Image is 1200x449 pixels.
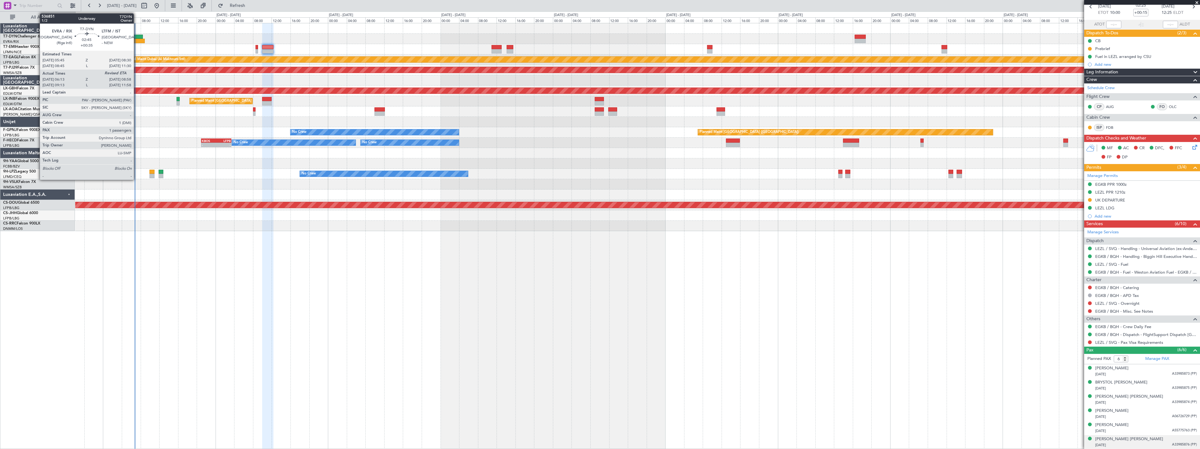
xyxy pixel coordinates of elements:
[1172,414,1197,419] span: A06726729 (PP)
[3,170,36,173] a: 9H-LPZLegacy 500
[1172,400,1197,405] span: A33985874 (PP)
[665,17,684,23] div: 00:00
[1095,270,1197,275] a: EGKB / BQH - Fuel - Weston Aviation Fuel - EGKB / BQH
[1180,21,1190,28] span: ALDT
[1095,246,1197,251] a: LEZL / SVQ - Handling - Universal Aviation (ex-Andalucia Aviation) LEZL/SVQ
[1078,17,1096,23] div: 16:00
[1095,379,1147,386] div: BRYSTOL [PERSON_NAME]
[1087,85,1115,91] a: Schedule Crew
[1098,3,1111,10] span: [DATE]
[984,17,1003,23] div: 20:00
[1095,394,1163,400] div: [PERSON_NAME] [PERSON_NAME]
[1107,154,1112,161] span: FP
[441,17,459,23] div: 00:00
[3,222,40,225] a: CS-RRCFalcon 900LX
[1172,428,1197,433] span: A55775763 (PP)
[1086,69,1118,76] span: Leg Information
[1086,276,1101,284] span: Charter
[909,17,928,23] div: 04:00
[362,138,377,147] div: No Crew
[1087,229,1119,236] a: Manage Services
[384,17,403,23] div: 12:00
[1107,145,1113,151] span: MF
[1095,408,1129,414] div: [PERSON_NAME]
[224,3,251,8] span: Refresh
[84,17,103,23] div: 20:00
[347,17,366,23] div: 04:00
[1123,145,1129,151] span: AC
[1122,154,1128,161] span: DP
[1095,54,1151,59] div: Fuel in LEZL arranged by CSU
[965,17,984,23] div: 16:00
[1095,285,1139,290] a: EGKB / BQH - Catering
[3,139,34,142] a: F-HECDFalcon 7X
[3,39,19,44] a: EVRA/RIX
[159,17,178,23] div: 12:00
[459,17,478,23] div: 04:00
[272,17,290,23] div: 12:00
[202,139,216,143] div: KBOS
[3,66,17,70] span: T7-PJ29
[779,13,803,18] div: [DATE] - [DATE]
[871,17,890,23] div: 20:00
[1095,182,1127,187] div: EGKB PPR 1000z
[1157,103,1167,110] div: FO
[3,91,22,96] a: EDLW/DTM
[700,128,799,137] div: Planned Maint [GEOGRAPHIC_DATA] ([GEOGRAPHIC_DATA])
[572,17,590,23] div: 04:00
[197,17,216,23] div: 20:00
[1095,400,1106,405] span: [DATE]
[1095,429,1106,433] span: [DATE]
[301,169,316,179] div: No Crew
[7,12,68,22] button: All Aircraft
[217,13,241,18] div: [DATE] - [DATE]
[365,17,384,23] div: 08:00
[1173,10,1183,16] span: ELDT
[1094,21,1105,28] span: ATOT
[3,180,19,184] span: 9H-VSLK
[590,17,609,23] div: 08:00
[1106,125,1120,130] a: FDB
[1095,205,1114,211] div: LEZL LDG
[3,222,17,225] span: CS-RRC
[1086,76,1097,83] span: Crew
[3,71,22,75] a: WMSA/SZB
[1098,10,1108,16] span: ETOT
[1003,17,1022,23] div: 00:00
[928,17,947,23] div: 08:00
[1086,114,1110,121] span: Cabin Crew
[3,139,17,142] span: F-HECD
[3,206,20,210] a: LFPB/LBG
[1086,315,1100,323] span: Others
[3,128,17,132] span: F-GPNJ
[442,13,466,18] div: [DATE] - [DATE]
[778,17,797,23] div: 00:00
[947,17,966,23] div: 12:00
[3,35,44,38] a: T7-DYNChallenger 604
[1172,385,1197,391] span: A33985875 (PP)
[478,17,497,23] div: 08:00
[253,17,272,23] div: 08:00
[3,45,15,49] span: T7-EMI
[797,17,815,23] div: 04:00
[1175,145,1182,151] span: FFC
[554,13,578,18] div: [DATE] - [DATE]
[515,17,534,23] div: 16:00
[16,15,66,20] span: All Aircraft
[1095,254,1197,259] a: EGKB / BQH - Handling - Biggin Hill Executive Handling EGKB / BQH
[1094,103,1104,110] div: CP
[3,55,19,59] span: T7-EAGL
[3,66,35,70] a: T7-PJ29Falcon 7X
[1095,372,1106,377] span: [DATE]
[422,17,441,23] div: 20:00
[3,107,18,111] span: LX-AOA
[309,17,328,23] div: 20:00
[1040,17,1059,23] div: 08:00
[1095,46,1110,51] div: Prebrief
[1087,356,1111,362] label: Planned PAX
[1095,301,1140,306] a: LEZL / SVQ - Overnight
[1145,356,1169,362] a: Manage PAX
[3,185,22,190] a: WMSA/SZB
[234,17,253,23] div: 04:00
[1095,340,1163,345] a: LEZL / SVQ - Pax Visa Requirements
